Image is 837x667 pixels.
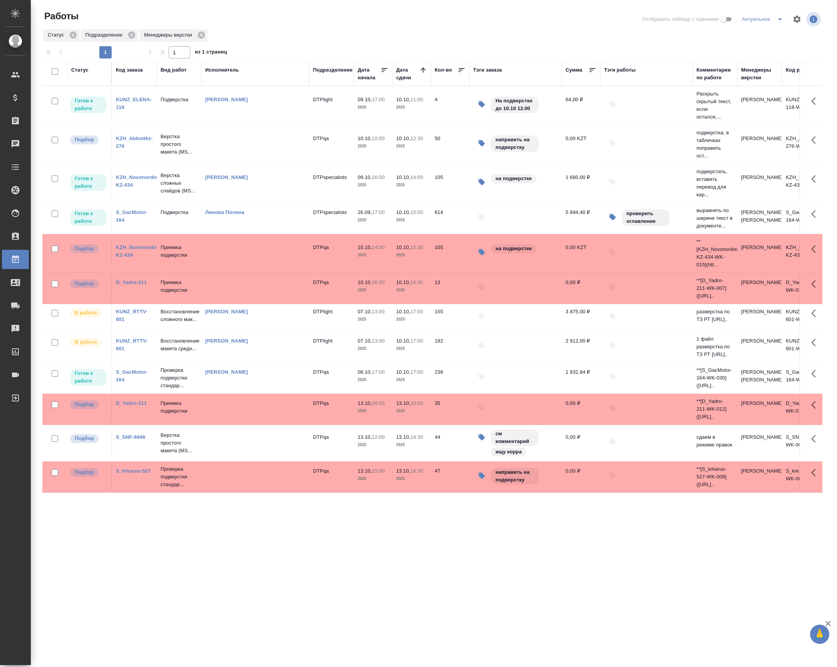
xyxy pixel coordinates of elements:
div: Можно подбирать исполнителей [69,279,107,289]
a: S_krkarus-527 [116,468,151,474]
p: 13:00 [372,338,385,344]
td: 236 [431,364,469,391]
p: 2025 [396,104,427,111]
p: проверить оглавление [626,210,665,225]
button: Добавить тэги [473,400,490,416]
p: [PERSON_NAME] [741,174,778,181]
div: Исполнитель выполняет работу [69,337,107,348]
p: 2025 [396,316,427,323]
span: Настроить таблицу [788,10,806,28]
p: Проверка подверстки стандар... [161,465,198,488]
button: Изменить тэги [473,467,490,484]
p: 10.10, [358,279,372,285]
td: KZH_Novonordisk-KZ-434-WK-015 [782,170,827,197]
p: 26.09, [358,209,372,215]
td: 5 894,40 ₽ [562,205,600,232]
p: **[S_GacMotor-164-WK-030]([URL].. [696,366,733,390]
button: Добавить тэги [473,279,490,296]
td: DTPlight [309,304,354,331]
p: 2025 [358,376,388,384]
p: [PERSON_NAME] [741,96,778,104]
td: 0,00 ₽ [562,275,600,302]
p: 07.10, [358,338,372,344]
p: 14:00 [410,174,423,180]
button: Добавить тэги [604,135,621,152]
p: сдаем в режиме правок [696,433,733,449]
a: KUNZ_RTTV-601 [116,338,147,351]
button: Изменить тэги [473,96,490,113]
p: Восстановление сложного мак... [161,308,198,323]
p: 10.10, [396,279,410,285]
div: Сумма [566,66,582,74]
div: Вид работ [161,66,187,74]
p: 13.10, [358,434,372,440]
td: S_GacMotor-164-WK-026 [782,205,827,232]
p: 12:30 [410,135,423,141]
td: KZH_Abbottkz-276-WK-005 [782,131,827,158]
p: 10.10, [358,135,372,141]
button: Здесь прячутся важные кнопки [807,275,825,293]
a: [PERSON_NAME] [205,338,248,344]
p: разверстка по ТЗ РТ [URL].. [696,308,733,323]
button: Изменить тэги [473,174,490,191]
td: 3 875,00 ₽ [562,304,600,331]
p: 2025 [358,216,388,224]
p: В работе [75,309,97,317]
td: KUNZ_ELENA-118-WK-010 [782,92,827,119]
div: на подверстке [490,244,537,254]
td: 4 [431,92,469,119]
a: [PERSON_NAME] [205,97,248,102]
p: Готов к работе [75,97,102,112]
button: Изменить тэги [473,135,490,152]
button: Добавить тэги [604,368,621,385]
p: **[D_Yadro-211-WK-012]([URL].. [696,398,733,421]
a: KZH_Novonordisk-KZ-434 [116,244,162,258]
button: Добавить тэги [604,400,621,416]
td: KZH_Novonordisk-KZ-434-WK-016 [782,240,827,267]
p: 10:00 [372,135,385,141]
button: Добавить тэги [473,368,490,385]
p: Подбор [75,468,94,476]
p: 2025 [358,441,388,449]
p: [PERSON_NAME] [741,400,778,407]
div: Можно подбирать исполнителей [69,467,107,478]
p: Готов к работе [75,210,102,225]
div: На подверстке до 10.10 12.00 [490,96,539,114]
td: DTPqa [309,275,354,302]
p: [PERSON_NAME], [PERSON_NAME] [741,368,778,384]
p: 10:00 [410,400,423,406]
p: 2025 [358,251,388,259]
button: Здесь прячутся важные кнопки [807,92,825,110]
div: Тэги заказа [473,66,502,74]
td: 44 [431,430,469,456]
a: [PERSON_NAME] [205,369,248,375]
td: 2 912,00 ₽ [562,333,600,360]
p: [PERSON_NAME] [741,433,778,441]
span: Работы [42,10,79,22]
td: D_Yadro-211-WK-013 [782,275,827,302]
p: 2025 [396,251,427,259]
td: DTPlight [309,333,354,360]
div: проверить оглавление [621,209,670,227]
div: Можно подбирать исполнителей [69,244,107,254]
p: 13:00 [372,309,385,314]
td: 50 [431,131,469,158]
a: KUNZ_RTTV-601 [116,309,147,322]
p: На подверстке до 10.10 12.00 [496,97,534,112]
p: [PERSON_NAME], [PERSON_NAME] [741,209,778,224]
button: Здесь прячутся важные кнопки [807,240,825,258]
td: 182 [431,333,469,360]
p: 2025 [358,181,388,189]
p: 17:00 [410,338,423,344]
button: Здесь прячутся важные кнопки [807,131,825,149]
div: Исполнитель может приступить к работе [69,174,107,192]
div: направить на подверстку [490,135,539,153]
td: DTPqa [309,131,354,158]
button: Добавить тэги [604,174,621,191]
button: Добавить тэги [473,209,490,226]
button: Добавить тэги [473,337,490,354]
button: Добавить тэги [473,308,490,325]
button: Изменить тэги [604,209,621,226]
button: Изменить тэги [473,429,490,446]
p: 2025 [358,104,388,111]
